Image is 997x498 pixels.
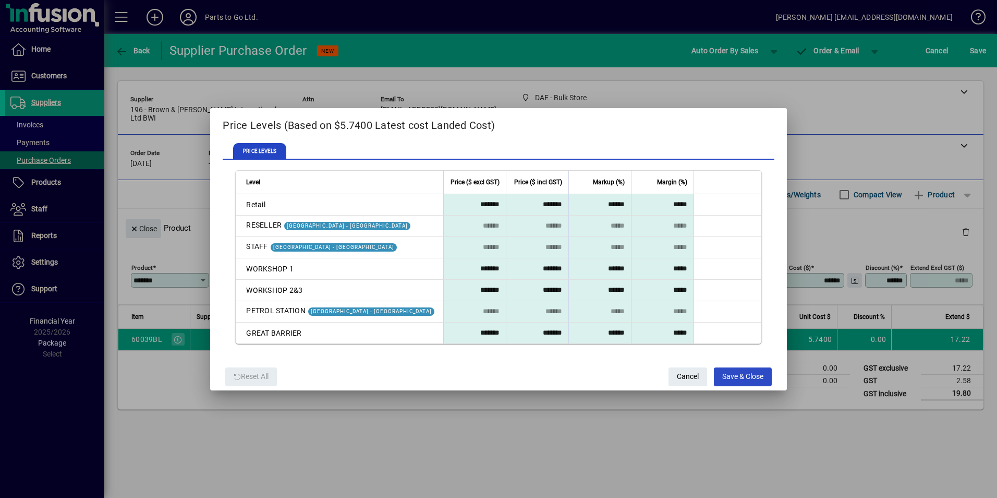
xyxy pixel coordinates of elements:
span: [GEOGRAPHIC_DATA] - [GEOGRAPHIC_DATA] [273,244,394,250]
span: Cancel [677,368,699,385]
span: Price ($ excl GST) [451,176,500,188]
h2: Price Levels (Based on $5.7400 Latest cost Landed Cost) [210,108,787,138]
td: Retail [236,194,443,216]
td: GREAT BARRIER [236,323,443,343]
span: Save & Close [722,368,763,385]
td: WORKSHOP 2&3 [236,280,443,301]
td: WORKSHOP 1 [236,258,443,280]
span: [GEOGRAPHIC_DATA] - [GEOGRAPHIC_DATA] [287,223,408,229]
span: Markup (%) [593,176,625,188]
span: Price ($ incl GST) [514,176,562,188]
button: Cancel [668,367,707,386]
td: STAFF [236,237,443,258]
span: Margin (%) [657,176,687,188]
td: PETROL STATION [236,301,443,323]
span: PRICE LEVELS [233,143,286,160]
td: RESELLER [236,216,443,237]
span: [GEOGRAPHIC_DATA] - [GEOGRAPHIC_DATA] [311,309,432,314]
button: Save & Close [714,367,772,386]
span: Level [246,176,260,188]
